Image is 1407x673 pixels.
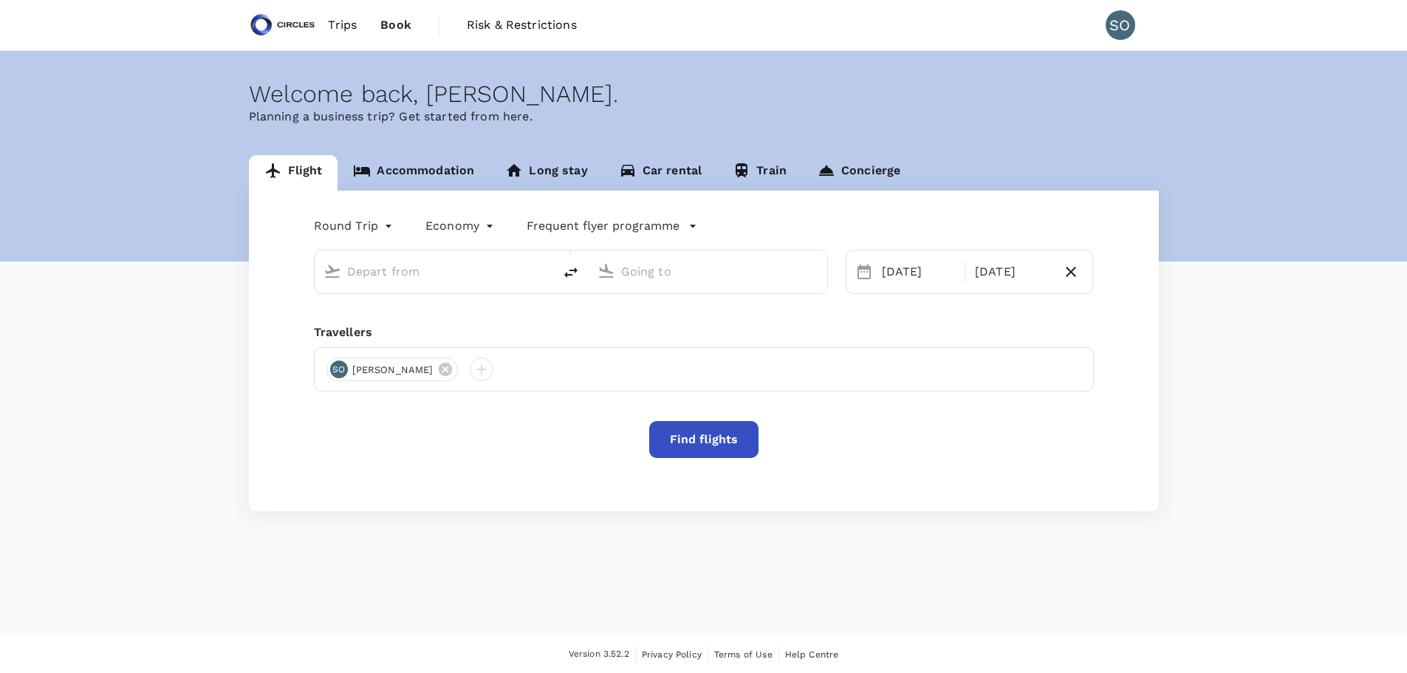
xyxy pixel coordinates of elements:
div: Travellers [314,324,1094,341]
div: [DATE] [969,257,1055,287]
p: Frequent flyer programme [527,217,679,235]
div: Round Trip [314,214,397,238]
div: SO [1106,10,1135,40]
a: Flight [249,155,338,191]
p: Planning a business trip? Get started from here. [249,108,1159,126]
span: Risk & Restrictions [467,16,577,34]
span: Version 3.52.2 [569,647,629,662]
span: Terms of Use [714,649,773,660]
span: Privacy Policy [642,649,702,660]
button: Open [543,270,546,273]
input: Depart from [347,260,522,283]
div: SO [330,361,348,378]
div: SO[PERSON_NAME] [326,358,459,381]
span: [PERSON_NAME] [343,363,442,378]
input: Going to [621,260,796,283]
button: Open [817,270,820,273]
button: Find flights [649,421,759,458]
span: Help Centre [785,649,839,660]
a: Long stay [490,155,603,191]
a: Privacy Policy [642,646,702,663]
a: Concierge [802,155,916,191]
a: Help Centre [785,646,839,663]
a: Accommodation [338,155,490,191]
div: [DATE] [876,257,962,287]
span: Book [380,16,411,34]
div: Economy [425,214,497,238]
a: Train [717,155,802,191]
img: Circles [249,9,317,41]
button: delete [553,255,589,290]
a: Terms of Use [714,646,773,663]
div: Welcome back , [PERSON_NAME] . [249,81,1159,108]
button: Frequent flyer programme [527,217,697,235]
a: Car rental [603,155,718,191]
span: Trips [328,16,357,34]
